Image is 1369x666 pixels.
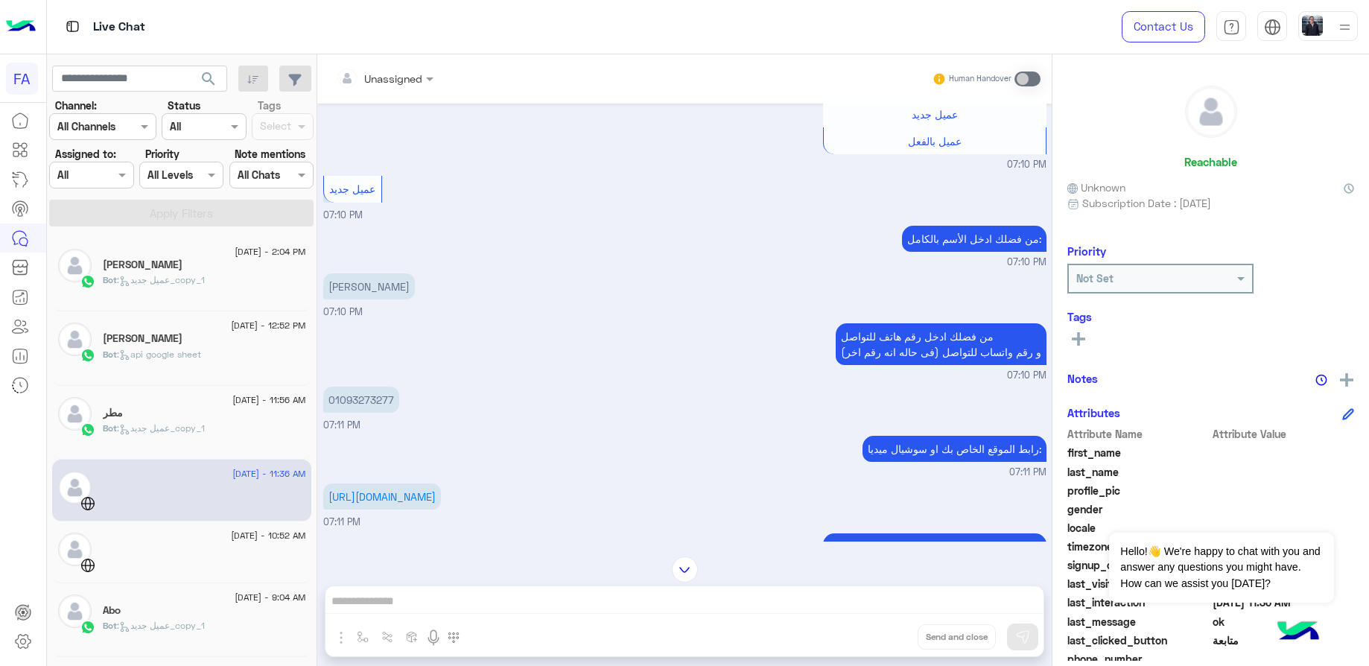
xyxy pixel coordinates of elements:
[1315,374,1327,386] img: notes
[232,393,305,407] span: [DATE] - 11:56 AM
[1067,557,1210,573] span: signup_date
[55,146,116,162] label: Assigned to:
[1067,539,1210,554] span: timezone
[1213,426,1355,442] span: Attribute Value
[80,558,95,573] img: WebChat
[1067,520,1210,536] span: locale
[1007,256,1046,270] span: 07:10 PM
[103,274,117,285] span: Bot
[672,556,698,583] img: scroll
[1067,501,1210,517] span: gender
[235,245,305,259] span: [DATE] - 2:04 PM
[117,422,205,434] span: : عميل جديد_copy_1
[103,604,121,617] h5: Abo
[191,66,227,98] button: search
[117,274,205,285] span: : عميل جديد_copy_1
[1184,155,1237,168] h6: Reachable
[912,108,958,121] span: عميل جديد
[80,348,95,363] img: WhatsApp
[1067,464,1210,480] span: last_name
[1067,576,1210,592] span: last_visited_flow
[949,73,1011,85] small: Human Handover
[1122,11,1205,42] a: Contact Us
[1109,533,1333,603] span: Hello!👋 We're happy to chat with you and answer any questions you might have. How can we assist y...
[6,11,36,42] img: Logo
[328,490,436,503] a: [URL][DOMAIN_NAME]
[1213,594,1355,610] span: 2025-08-24T08:36:59.25Z
[80,422,95,437] img: WhatsApp
[55,98,97,113] label: Channel:
[323,209,363,221] span: 07:10 PM
[63,17,82,36] img: tab
[1067,244,1106,258] h6: Priority
[1067,614,1210,629] span: last_message
[1264,19,1281,36] img: tab
[235,591,305,604] span: [DATE] - 9:04 AM
[58,249,92,282] img: defaultAdmin.png
[1007,369,1046,383] span: 07:10 PM
[1335,18,1354,37] img: profile
[231,529,305,542] span: [DATE] - 10:52 AM
[6,63,38,95] div: FA
[329,183,375,195] span: عميل جديد
[1007,158,1046,172] span: 07:10 PM
[1067,632,1210,648] span: last_clicked_button
[1216,11,1246,42] a: tab
[80,274,95,289] img: WhatsApp
[1067,594,1210,610] span: last_interaction
[1302,15,1323,36] img: userImage
[1213,632,1355,648] span: متابعة
[1067,310,1354,323] h6: Tags
[103,349,117,360] span: Bot
[323,387,399,413] p: 20/8/2025, 7:11 PM
[323,516,360,527] span: 07:11 PM
[902,226,1046,252] p: 20/8/2025, 7:10 PM
[200,70,217,88] span: search
[168,98,200,113] label: Status
[1067,372,1098,385] h6: Notes
[1340,373,1353,387] img: add
[323,273,415,299] p: 20/8/2025, 7:10 PM
[103,332,182,345] h5: محمد الناصح
[103,407,123,419] h5: مطر
[145,146,180,162] label: Priority
[1272,606,1324,659] img: hulul-logo.png
[103,620,117,631] span: Bot
[58,397,92,431] img: defaultAdmin.png
[1082,195,1211,211] span: Subscription Date : [DATE]
[836,323,1046,365] p: 20/8/2025, 7:10 PM
[828,540,1027,600] span: من فضلك، تحقق من البيانات الخاصة بك ثم اضغط على زر "متابعة" في حالة صحة البيانات. ✔️👇 الأسم بالكا...
[1213,614,1355,629] span: ok
[863,436,1046,462] p: 20/8/2025, 7:11 PM
[1009,466,1046,480] span: 07:11 PM
[58,594,92,628] img: defaultAdmin.png
[103,422,117,434] span: Bot
[908,135,962,148] span: عميل بالفعل
[1067,483,1210,498] span: profile_pic
[232,467,305,481] span: [DATE] - 11:36 AM
[323,483,441,510] p: 20/8/2025, 7:11 PM
[323,419,360,431] span: 07:11 PM
[823,533,1046,622] p: 20/8/2025, 7:11 PM
[235,146,305,162] label: Note mentions
[1067,180,1125,195] span: Unknown
[58,533,92,566] img: defaultAdmin.png
[58,471,92,504] img: defaultAdmin.png
[1067,406,1120,419] h6: Attributes
[117,349,201,360] span: : api google sheet
[103,259,182,271] h5: ابو نغم
[93,17,145,37] p: Live Chat
[918,624,996,650] button: Send and close
[80,620,95,635] img: WhatsApp
[1186,86,1236,137] img: defaultAdmin.png
[1067,445,1210,460] span: first_name
[58,323,92,356] img: defaultAdmin.png
[49,200,314,226] button: Apply Filters
[323,306,363,317] span: 07:10 PM
[80,496,95,511] img: WebChat
[231,319,305,332] span: [DATE] - 12:52 PM
[1223,19,1240,36] img: tab
[117,620,205,631] span: : عميل جديد_copy_1
[1067,426,1210,442] span: Attribute Name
